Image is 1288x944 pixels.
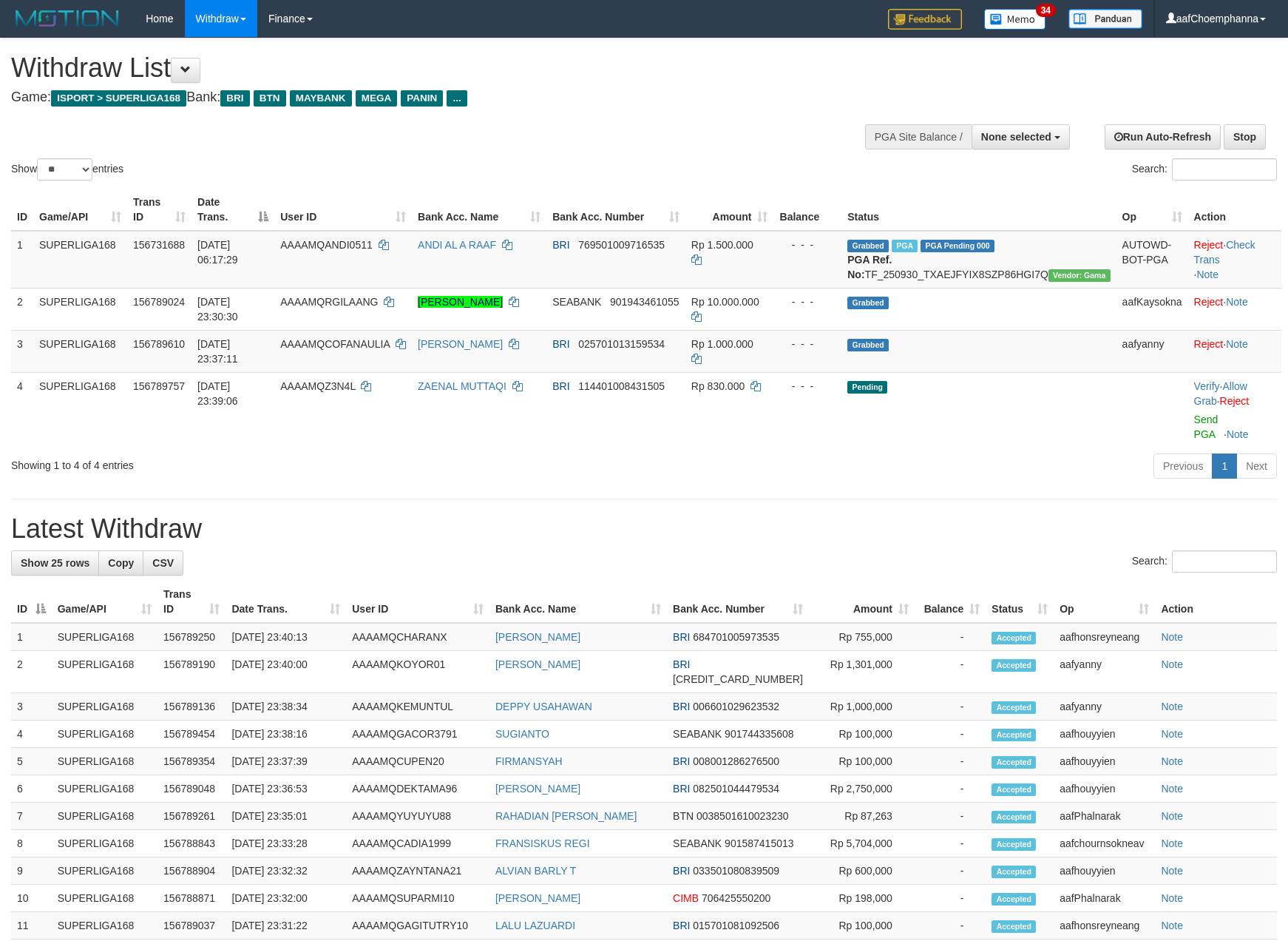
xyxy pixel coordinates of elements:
h4: Game: Bank: [11,90,844,105]
span: BRI [673,658,690,670]
td: - [915,721,986,748]
td: aafhouyyien [1054,748,1155,775]
span: BRI [673,701,690,712]
th: Balance [773,189,841,231]
span: AAAAMQCOFANAULIA [280,338,390,350]
span: BRI [552,338,569,350]
th: Date Trans.: activate to sort column descending [191,189,274,231]
td: TF_250930_TXAEJFYIX8SZP86HGI7Q [841,231,1116,289]
th: Bank Acc. Number: activate to sort column ascending [546,189,685,231]
th: Date Trans.: activate to sort column ascending [226,581,346,623]
span: Copy 901587415013 to clipboard [725,837,793,849]
span: BRI [552,380,569,392]
td: aafyanny [1054,651,1155,693]
td: SUPERLIGA168 [33,288,127,330]
td: 156789037 [157,912,226,940]
span: Accepted [992,866,1036,878]
a: Previous [1153,454,1213,479]
td: SUPERLIGA168 [52,693,157,721]
td: 156789190 [157,651,226,693]
td: [DATE] 23:38:16 [226,721,346,748]
span: Copy 379201061310535 to clipboard [673,673,803,685]
th: User ID: activate to sort column ascending [274,189,412,231]
td: 1 [11,231,33,289]
a: Note [1161,920,1183,931]
a: Note [1161,810,1183,822]
th: Bank Acc. Name: activate to sort column ascending [412,189,546,231]
td: [DATE] 23:40:13 [226,623,346,651]
span: CIMB [673,892,699,904]
span: SEABANK [552,296,601,308]
td: 156788871 [157,885,226,912]
span: Accepted [992,838,1036,851]
a: Note [1161,837,1183,849]
td: AAAAMQZAYNTANA21 [346,857,489,885]
span: SEABANK [673,837,722,849]
span: Copy 769501009716535 to clipboard [578,239,665,251]
a: Send PGA [1194,414,1218,440]
span: [DATE] 06:17:29 [197,239,238,266]
td: · · [1188,372,1281,448]
td: Rp 5,704,000 [809,830,915,857]
span: SEABANK [673,728,722,740]
span: AAAAMQZ3N4L [280,380,355,392]
div: - - - [779,379,835,394]
span: Copy 015701081092506 to clipboard [693,920,779,931]
td: 6 [11,775,52,803]
a: Note [1161,658,1183,670]
span: 34 [1036,4,1056,17]
span: 156731688 [133,239,185,251]
a: Note [1196,269,1218,280]
td: aafhouyyien [1054,857,1155,885]
span: Copy 0038501610023230 to clipboard [696,810,789,822]
td: 156789354 [157,748,226,775]
span: [DATE] 23:30:30 [197,296,238,323]
img: MOTION_logo.png [11,7,123,30]
span: Accepted [992,632,1036,644]
td: - [915,651,986,693]
td: · [1188,330,1281,372]
a: [PERSON_NAME] [418,338,503,350]
td: 4 [11,372,33,448]
a: Reject [1194,338,1224,350]
td: 1 [11,623,52,651]
a: Allow Grab [1194,380,1247,407]
td: [DATE] 23:32:32 [226,857,346,885]
td: 8 [11,830,52,857]
span: BRI [673,783,690,795]
td: Rp 2,750,000 [809,775,915,803]
td: [DATE] 23:35:01 [226,803,346,830]
a: SUGIANTO [495,728,549,740]
span: Accepted [992,783,1036,796]
td: SUPERLIGA168 [33,231,127,289]
h1: Withdraw List [11,53,844,83]
td: AAAAMQGACOR3791 [346,721,489,748]
td: aafchournsokneav [1054,830,1155,857]
span: ... [447,90,467,107]
span: BRI [552,239,569,251]
td: Rp 100,000 [809,748,915,775]
td: aafKaysokna [1116,288,1188,330]
span: Copy 706425550200 to clipboard [702,892,770,904]
a: Note [1226,296,1248,308]
td: aafhouyyien [1054,721,1155,748]
td: - [915,830,986,857]
td: - [915,623,986,651]
th: Status [841,189,1116,231]
td: AAAAMQCHARANX [346,623,489,651]
th: Bank Acc. Name: activate to sort column ascending [489,581,667,623]
a: [PERSON_NAME] [495,892,580,904]
th: Balance: activate to sort column ascending [915,581,986,623]
span: BTN [673,810,694,822]
td: 156789454 [157,721,226,748]
th: Trans ID: activate to sort column ascending [157,581,226,623]
td: SUPERLIGA168 [52,830,157,857]
a: ALVIAN BARLY T [495,865,576,877]
a: FIRMANSYAH [495,755,563,767]
td: AAAAMQSUPARMI10 [346,885,489,912]
a: Note [1161,755,1183,767]
a: Note [1161,783,1183,795]
td: - [915,748,986,775]
td: aafPhalnarak [1054,803,1155,830]
a: FRANSISKUS REGI [495,837,590,849]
